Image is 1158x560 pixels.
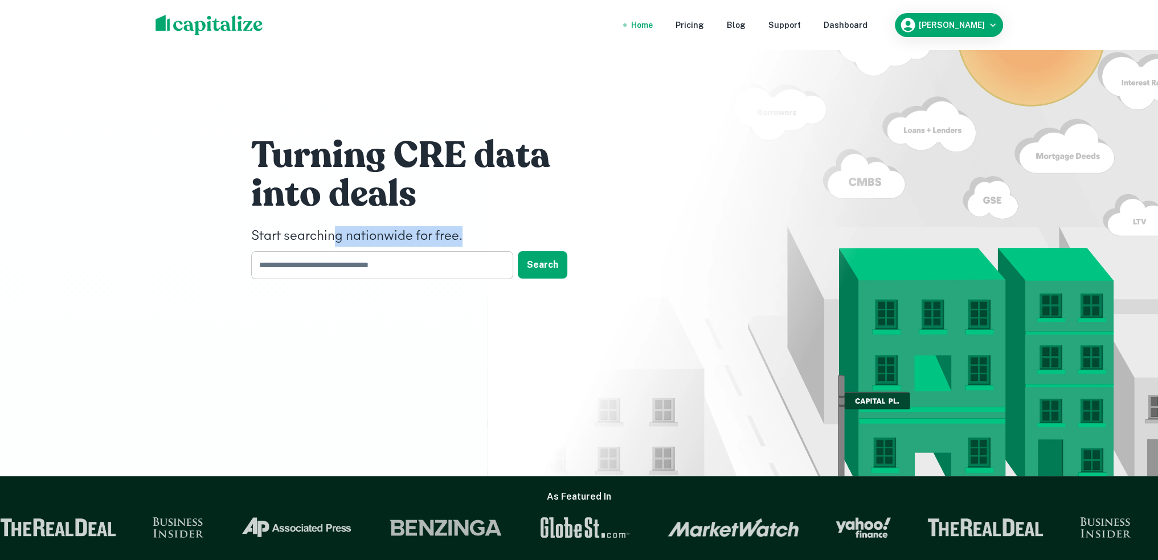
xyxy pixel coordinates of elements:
[1101,469,1158,524] iframe: Chat Widget
[251,133,593,178] h1: Turning CRE data
[219,517,332,538] img: Associated Press
[646,518,778,537] img: Market Watch
[919,21,985,29] h6: [PERSON_NAME]
[676,19,704,31] a: Pricing
[824,19,868,31] a: Dashboard
[631,19,653,31] a: Home
[518,251,567,279] button: Search
[132,517,183,538] img: Business Insider
[768,19,801,31] a: Support
[727,19,746,31] a: Blog
[895,13,1003,37] button: [PERSON_NAME]
[815,517,870,538] img: Yahoo Finance
[518,517,610,538] img: GlobeSt
[156,15,263,35] img: capitalize-logo.png
[547,490,611,504] h6: As Featured In
[367,517,481,538] img: Benzinga
[251,226,593,247] h4: Start searching nationwide for free.
[1059,517,1110,538] img: Business Insider
[251,171,593,217] h1: into deals
[906,518,1022,537] img: The Real Deal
